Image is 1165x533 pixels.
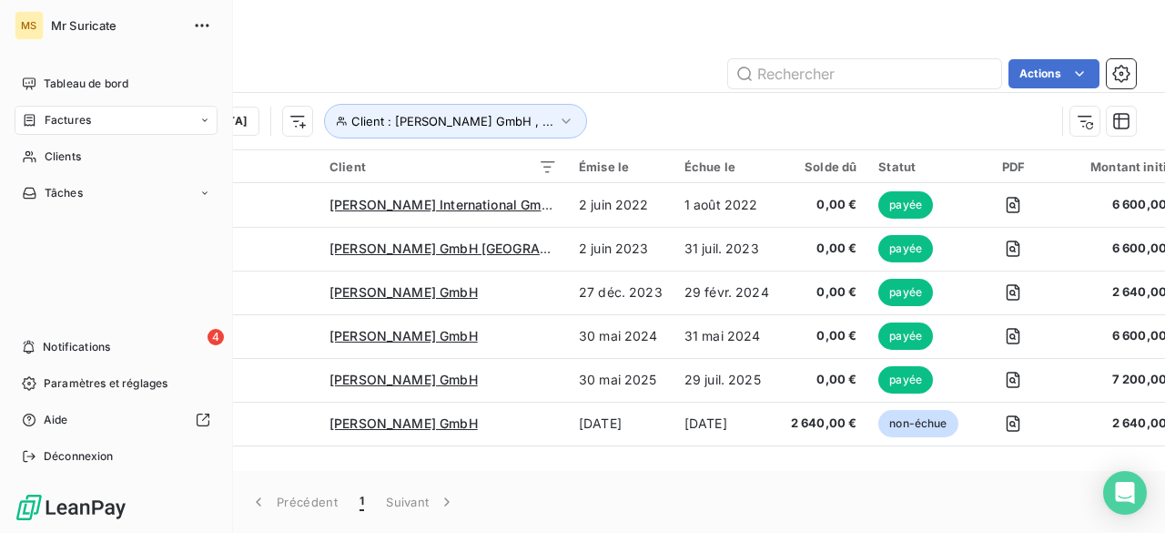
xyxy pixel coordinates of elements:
[45,185,83,201] span: Tâches
[351,114,553,128] span: Client : [PERSON_NAME] GmbH , ...
[878,366,933,394] span: payée
[674,402,780,446] td: [DATE]
[878,279,933,306] span: payée
[44,448,114,465] span: Déconnexion
[329,415,478,431] span: [PERSON_NAME] GmbH
[375,483,467,521] button: Suivant
[791,196,857,214] span: 0,00 €
[568,402,674,446] td: [DATE]
[878,410,957,437] span: non-échue
[878,235,933,262] span: payée
[878,323,933,350] span: payée
[674,314,780,358] td: 31 mai 2024
[791,327,857,345] span: 0,00 €
[15,405,218,435] a: Aide
[45,112,91,128] span: Factures
[791,415,857,433] span: 2 640,00 €
[15,11,44,40] div: MS
[43,339,110,355] span: Notifications
[1008,59,1099,88] button: Actions
[878,191,933,219] span: payée
[568,314,674,358] td: 30 mai 2024
[329,372,478,387] span: [PERSON_NAME] GmbH
[329,197,559,212] span: [PERSON_NAME] International GmbH
[791,371,857,389] span: 0,00 €
[674,358,780,402] td: 29 juil. 2025
[791,240,857,258] span: 0,00 €
[568,183,674,227] td: 2 juin 2022
[329,328,478,343] span: [PERSON_NAME] GmbH
[684,159,769,174] div: Échue le
[44,412,68,428] span: Aide
[791,159,857,174] div: Solde dû
[568,358,674,402] td: 30 mai 2025
[238,483,349,521] button: Précédent
[45,149,81,165] span: Clients
[878,159,957,174] div: Statut
[579,159,663,174] div: Émise le
[980,159,1047,174] div: PDF
[568,227,674,271] td: 2 juin 2023
[44,76,128,92] span: Tableau de bord
[1103,471,1147,515] div: Open Intercom Messenger
[360,493,364,511] span: 1
[674,271,780,314] td: 29 févr. 2024
[568,271,674,314] td: 27 déc. 2023
[208,329,224,345] span: 4
[674,227,780,271] td: 31 juil. 2023
[329,159,557,174] div: Client
[329,284,478,300] span: [PERSON_NAME] GmbH
[324,104,587,138] button: Client : [PERSON_NAME] GmbH , ...
[728,59,1001,88] input: Rechercher
[349,483,375,521] button: 1
[15,493,127,522] img: Logo LeanPay
[329,241,613,256] span: [PERSON_NAME] GmbH [GEOGRAPHIC_DATA]
[51,18,182,33] span: Mr Suricate
[791,283,857,302] span: 0,00 €
[44,375,167,392] span: Paramètres et réglages
[674,183,780,227] td: 1 août 2022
